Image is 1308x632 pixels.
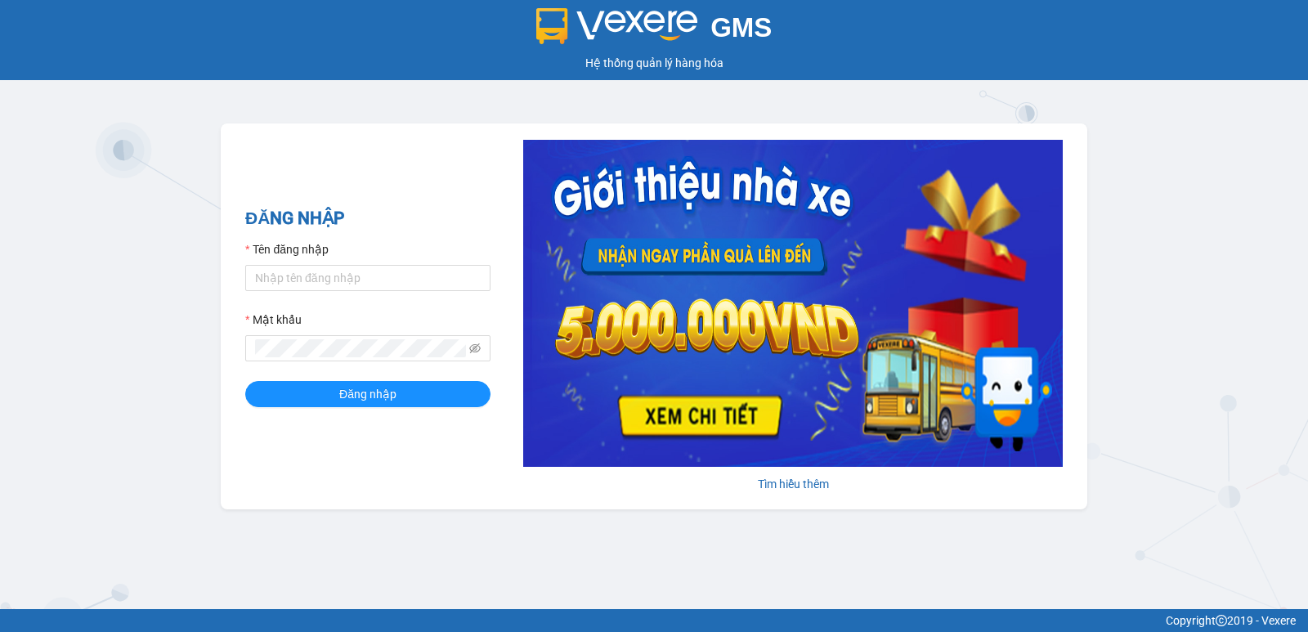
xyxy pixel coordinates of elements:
span: eye-invisible [469,343,481,354]
div: Hệ thống quản lý hàng hóa [4,54,1304,72]
span: copyright [1216,615,1227,626]
label: Mật khẩu [245,311,302,329]
input: Tên đăng nhập [245,265,490,291]
a: GMS [536,25,773,38]
h2: ĐĂNG NHẬP [245,205,490,232]
img: logo 2 [536,8,698,44]
div: Copyright 2019 - Vexere [12,612,1296,630]
span: GMS [710,12,772,43]
button: Đăng nhập [245,381,490,407]
input: Mật khẩu [255,339,466,357]
div: Tìm hiểu thêm [523,475,1063,493]
label: Tên đăng nhập [245,240,329,258]
span: Đăng nhập [339,385,396,403]
img: banner-0 [523,140,1063,467]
